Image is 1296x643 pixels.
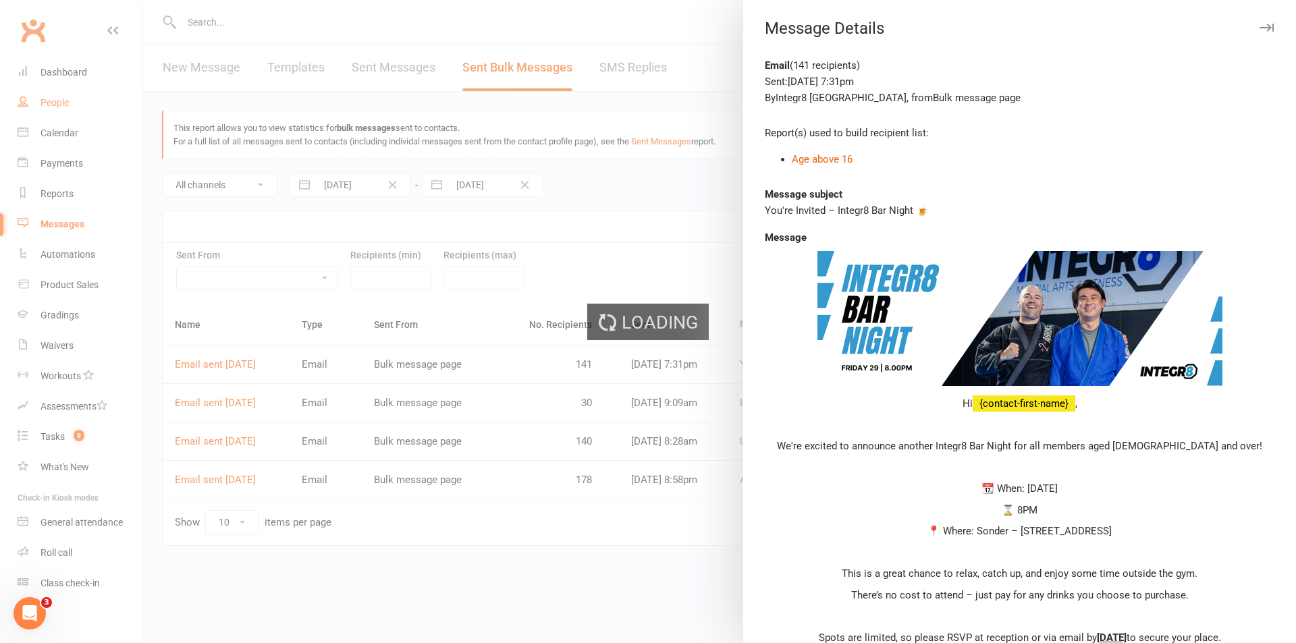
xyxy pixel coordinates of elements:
strong: Email [765,59,790,72]
strong: Message subject [765,188,842,200]
iframe: Intercom live chat [13,597,46,630]
p: This is a great chance to relax, catch up, and enjoy some time outside the gym. [765,565,1274,582]
p: 📍 Where: Sonder – [STREET_ADDRESS] [765,523,1274,539]
a: Age above 16 [792,153,853,165]
strong: Message [765,231,807,244]
p: Hi , [765,395,1274,412]
div: ( 141 recipients ) [765,57,1274,74]
p: There’s no cost to attend – just pay for any drinks you choose to purchase. [765,587,1274,603]
div: Message Details [743,19,1296,38]
p: We're excited to announce another Integr8 Bar Night for all members aged [DEMOGRAPHIC_DATA] and o... [765,438,1274,454]
p: 📆 When: [DATE] [765,480,1274,497]
span: 3 [41,597,52,608]
p: ⌛ 8PM [765,502,1274,518]
div: By Integr8 [GEOGRAPHIC_DATA] , from Bulk message page [765,90,1274,106]
div: You're Invited – Integr8 Bar Night 🍺 [765,202,1274,219]
div: Sent: [DATE] 7:31pm [765,74,1274,90]
div: Report(s) used to build recipient list: [765,125,1274,141]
